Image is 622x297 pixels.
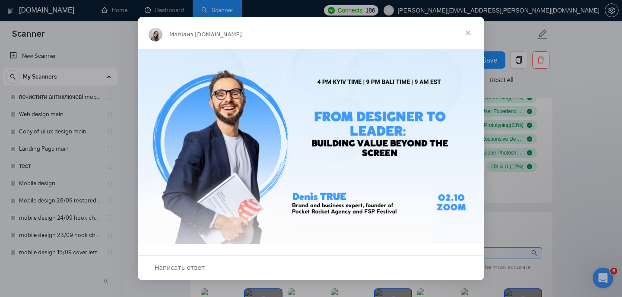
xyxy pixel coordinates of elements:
[155,262,205,273] span: Написать ответ
[453,17,484,48] span: Закрыть
[169,31,187,38] span: Mariia
[138,255,484,280] div: Открыть разговор и ответить
[149,28,162,41] img: Profile image for Mariia
[187,31,242,38] span: из [DOMAIN_NAME]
